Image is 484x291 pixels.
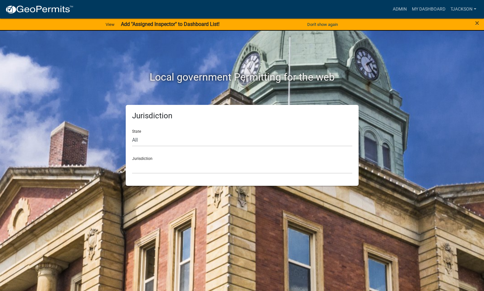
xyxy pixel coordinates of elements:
[132,111,352,121] h5: Jurisdiction
[475,19,479,28] span: ×
[475,19,479,27] button: Close
[448,3,479,15] a: TJackson
[409,3,448,15] a: My Dashboard
[103,19,117,30] a: View
[390,3,409,15] a: Admin
[65,71,419,83] h2: Local government Permitting for the web
[121,21,220,27] strong: Add "Assigned Inspector" to Dashboard List!
[305,19,340,30] button: Don't show again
